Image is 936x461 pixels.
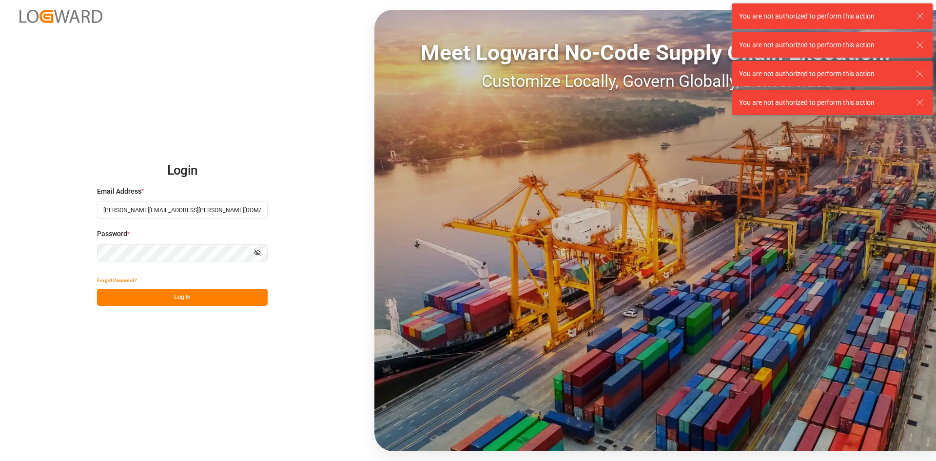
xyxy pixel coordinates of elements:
button: Log In [97,289,268,306]
span: Password [97,229,127,239]
button: Forgot Password? [97,272,137,289]
div: You are not authorized to perform this action [739,11,907,21]
div: You are not authorized to perform this action [739,40,907,50]
input: Enter your email [97,201,268,219]
div: Customize Locally, Govern Globally, Deliver Fast [374,69,936,94]
img: Logward_new_orange.png [19,10,102,23]
div: Meet Logward No-Code Supply Chain Execution: [374,37,936,69]
h2: Login [97,155,268,186]
span: Email Address [97,186,141,197]
div: You are not authorized to perform this action [739,98,907,108]
div: You are not authorized to perform this action [739,69,907,79]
